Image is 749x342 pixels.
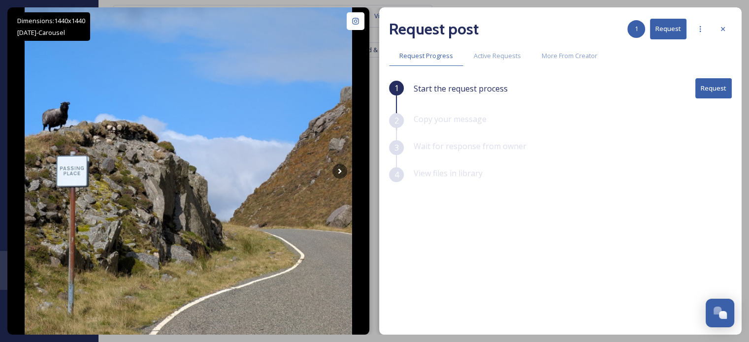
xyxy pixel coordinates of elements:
span: Active Requests [474,51,521,61]
span: More From Creator [542,51,597,61]
button: Request [695,78,732,98]
img: #outerhebrides #isles #westscotland #bikepacking #camping #hebrideansheep #wilderness #wildleaves... [25,7,352,335]
span: Dimensions: 1440 x 1440 [17,16,85,25]
span: Copy your message [414,114,487,124]
span: Wait for response from owner [414,141,526,152]
span: 1 [635,24,638,33]
span: Request Progress [399,51,453,61]
h2: Request post [389,17,479,41]
button: Request [650,19,686,39]
span: 1 [394,82,399,94]
span: 3 [394,142,399,154]
span: Start the request process [414,83,508,94]
button: Open Chat [706,299,734,327]
span: [DATE] - Carousel [17,28,65,37]
span: 2 [394,115,399,126]
span: View files in library [414,168,483,179]
span: 4 [394,169,399,181]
